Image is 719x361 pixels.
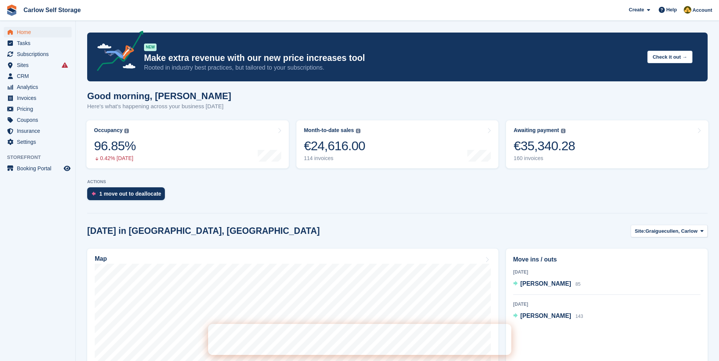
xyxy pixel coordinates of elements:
div: 96.85% [94,138,136,154]
a: menu [4,60,72,70]
span: Account [692,6,712,14]
a: menu [4,38,72,48]
div: Occupancy [94,127,122,134]
a: [PERSON_NAME] 85 [513,279,581,289]
span: Tasks [17,38,62,48]
img: move_outs_to_deallocate_icon-f764333ba52eb49d3ac5e1228854f67142a1ed5810a6f6cc68b1a99e826820c5.svg [92,191,96,196]
a: Preview store [63,164,72,173]
span: Site: [635,227,645,235]
span: Graiguecullen, Carlow [645,227,697,235]
span: Create [629,6,644,14]
a: menu [4,93,72,103]
h2: [DATE] in [GEOGRAPHIC_DATA], [GEOGRAPHIC_DATA] [87,226,320,236]
button: Site: Graiguecullen, Carlow [631,225,708,237]
span: Analytics [17,82,62,92]
a: Awaiting payment €35,340.28 160 invoices [506,120,708,168]
a: Occupancy 96.85% 0.42% [DATE] [86,120,289,168]
img: icon-info-grey-7440780725fd019a000dd9b08b2336e03edf1995a4989e88bcd33f0948082b44.svg [561,129,565,133]
img: Kevin Moore [684,6,691,14]
div: [DATE] [513,269,700,275]
a: menu [4,71,72,81]
div: 0.42% [DATE] [94,155,136,162]
div: [DATE] [513,301,700,308]
a: menu [4,115,72,125]
div: Month-to-date sales [304,127,354,134]
span: 85 [575,282,580,287]
span: Booking Portal [17,163,62,174]
span: 143 [575,314,583,319]
div: €24,616.00 [304,138,365,154]
span: Invoices [17,93,62,103]
a: menu [4,49,72,59]
div: 160 invoices [514,155,575,162]
a: [PERSON_NAME] 143 [513,311,583,321]
button: Check it out → [647,51,692,63]
span: Sites [17,60,62,70]
p: Make extra revenue with our new price increases tool [144,53,641,64]
span: [PERSON_NAME] [520,313,571,319]
div: 114 invoices [304,155,365,162]
h2: Map [95,255,107,262]
img: price-adjustments-announcement-icon-8257ccfd72463d97f412b2fc003d46551f7dbcb40ab6d574587a9cd5c0d94... [91,31,144,74]
img: stora-icon-8386f47178a22dfd0bd8f6a31ec36ba5ce8667c1dd55bd0f319d3a0aa187defe.svg [6,5,17,16]
a: menu [4,104,72,114]
img: icon-info-grey-7440780725fd019a000dd9b08b2336e03edf1995a4989e88bcd33f0948082b44.svg [124,129,129,133]
p: Rooted in industry best practices, but tailored to your subscriptions. [144,64,641,72]
div: Awaiting payment [514,127,559,134]
i: Smart entry sync failures have occurred [62,62,68,68]
span: CRM [17,71,62,81]
img: icon-info-grey-7440780725fd019a000dd9b08b2336e03edf1995a4989e88bcd33f0948082b44.svg [356,129,360,133]
p: ACTIONS [87,179,708,184]
div: 1 move out to deallocate [99,191,161,197]
div: NEW [144,44,157,51]
span: Home [17,27,62,37]
h1: Good morning, [PERSON_NAME] [87,91,231,101]
a: menu [4,163,72,174]
a: menu [4,82,72,92]
a: Carlow Self Storage [20,4,84,16]
div: €35,340.28 [514,138,575,154]
p: Here's what's happening across your business [DATE] [87,102,231,111]
a: menu [4,126,72,136]
span: Insurance [17,126,62,136]
span: Coupons [17,115,62,125]
h2: Move ins / outs [513,255,700,264]
span: [PERSON_NAME] [520,280,571,287]
span: Help [666,6,677,14]
iframe: Intercom live chat banner [208,324,511,355]
span: Settings [17,137,62,147]
span: Storefront [7,154,75,161]
span: Subscriptions [17,49,62,59]
a: 1 move out to deallocate [87,187,169,204]
a: Month-to-date sales €24,616.00 114 invoices [296,120,499,168]
a: menu [4,27,72,37]
span: Pricing [17,104,62,114]
a: menu [4,137,72,147]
